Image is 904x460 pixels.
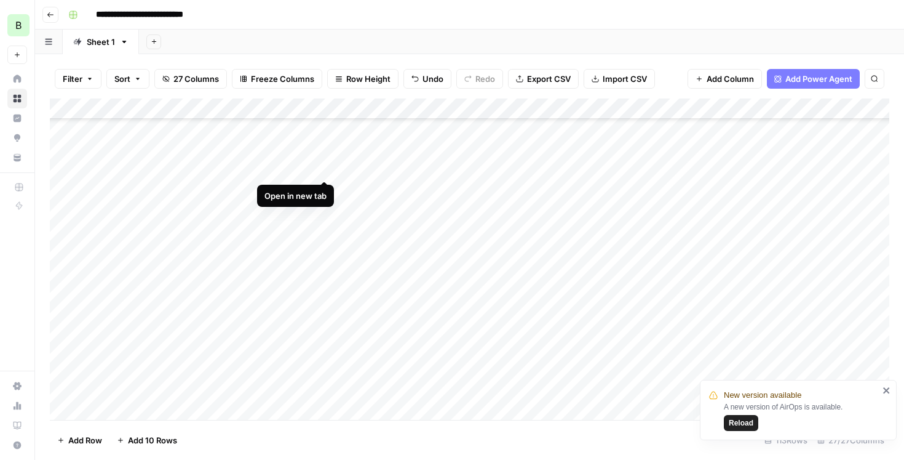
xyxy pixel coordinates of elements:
span: Import CSV [603,73,647,85]
a: Learning Hub [7,416,27,435]
span: Sort [114,73,130,85]
span: Filter [63,73,82,85]
a: Sheet 1 [63,30,139,54]
button: Import CSV [584,69,655,89]
button: Add 10 Rows [109,430,184,450]
span: Row Height [346,73,391,85]
span: Export CSV [527,73,571,85]
span: B [15,18,22,33]
button: Export CSV [508,69,579,89]
div: A new version of AirOps is available. [724,401,879,431]
a: Browse [7,89,27,108]
span: Add Column [707,73,754,85]
span: Add 10 Rows [128,434,177,446]
span: 27 Columns [173,73,219,85]
span: New version available [724,389,801,401]
button: Sort [106,69,149,89]
button: Workspace: Blindspot [7,10,27,41]
div: 113 Rows [759,430,812,450]
button: Add Column [688,69,762,89]
a: Usage [7,396,27,416]
button: Add Power Agent [767,69,860,89]
a: Home [7,69,27,89]
button: Add Row [50,430,109,450]
span: Redo [475,73,495,85]
button: Reload [724,415,758,431]
span: Freeze Columns [251,73,314,85]
span: Undo [422,73,443,85]
div: Open in new tab [264,190,327,202]
a: Insights [7,108,27,128]
div: Sheet 1 [87,36,115,48]
span: Reload [729,418,753,429]
button: close [882,385,891,395]
a: Opportunities [7,128,27,148]
a: Your Data [7,148,27,167]
span: Add Power Agent [785,73,852,85]
button: Undo [403,69,451,89]
a: Settings [7,376,27,396]
button: Row Height [327,69,398,89]
div: 27/27 Columns [812,430,889,450]
button: Help + Support [7,435,27,455]
button: Redo [456,69,503,89]
button: 27 Columns [154,69,227,89]
span: Add Row [68,434,102,446]
button: Filter [55,69,101,89]
button: Freeze Columns [232,69,322,89]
